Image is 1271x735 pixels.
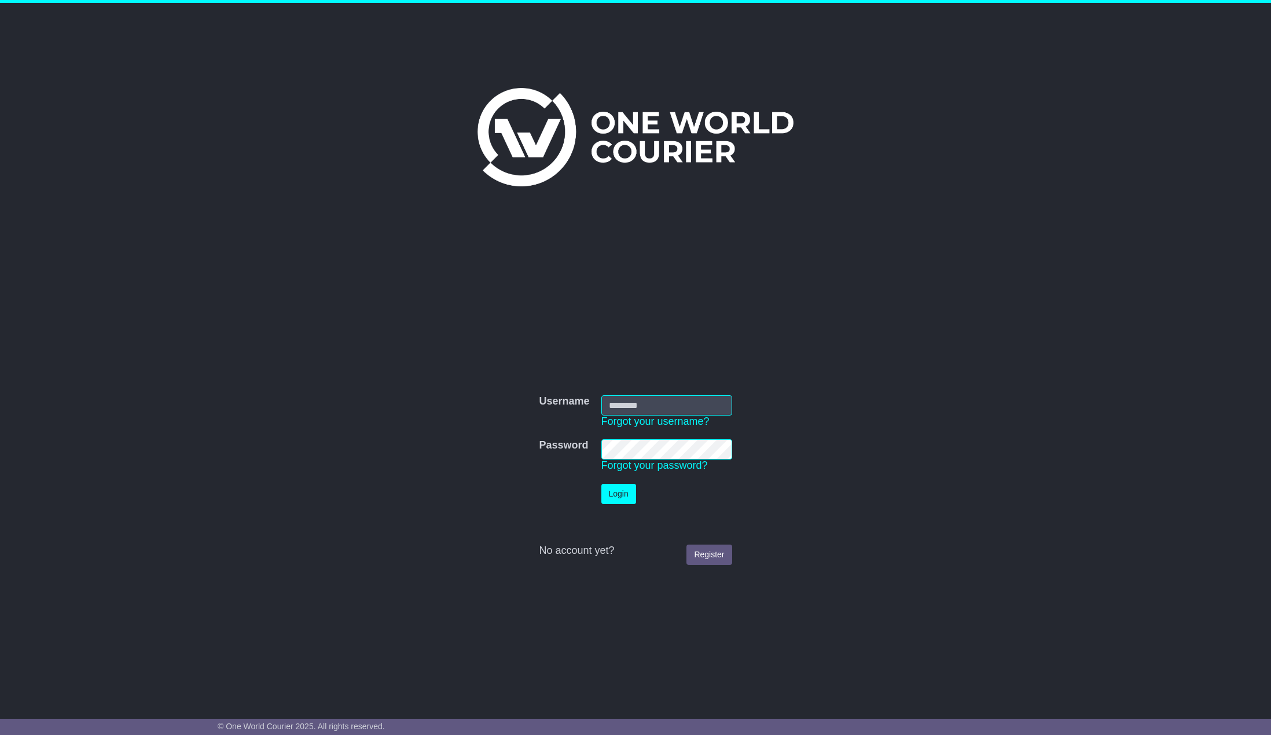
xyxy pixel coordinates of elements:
[601,460,708,471] a: Forgot your password?
[686,545,732,565] a: Register
[539,439,588,452] label: Password
[539,395,589,408] label: Username
[218,722,385,731] span: © One World Courier 2025. All rights reserved.
[539,545,732,557] div: No account yet?
[601,484,636,504] button: Login
[601,416,710,427] a: Forgot your username?
[477,88,794,186] img: One World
